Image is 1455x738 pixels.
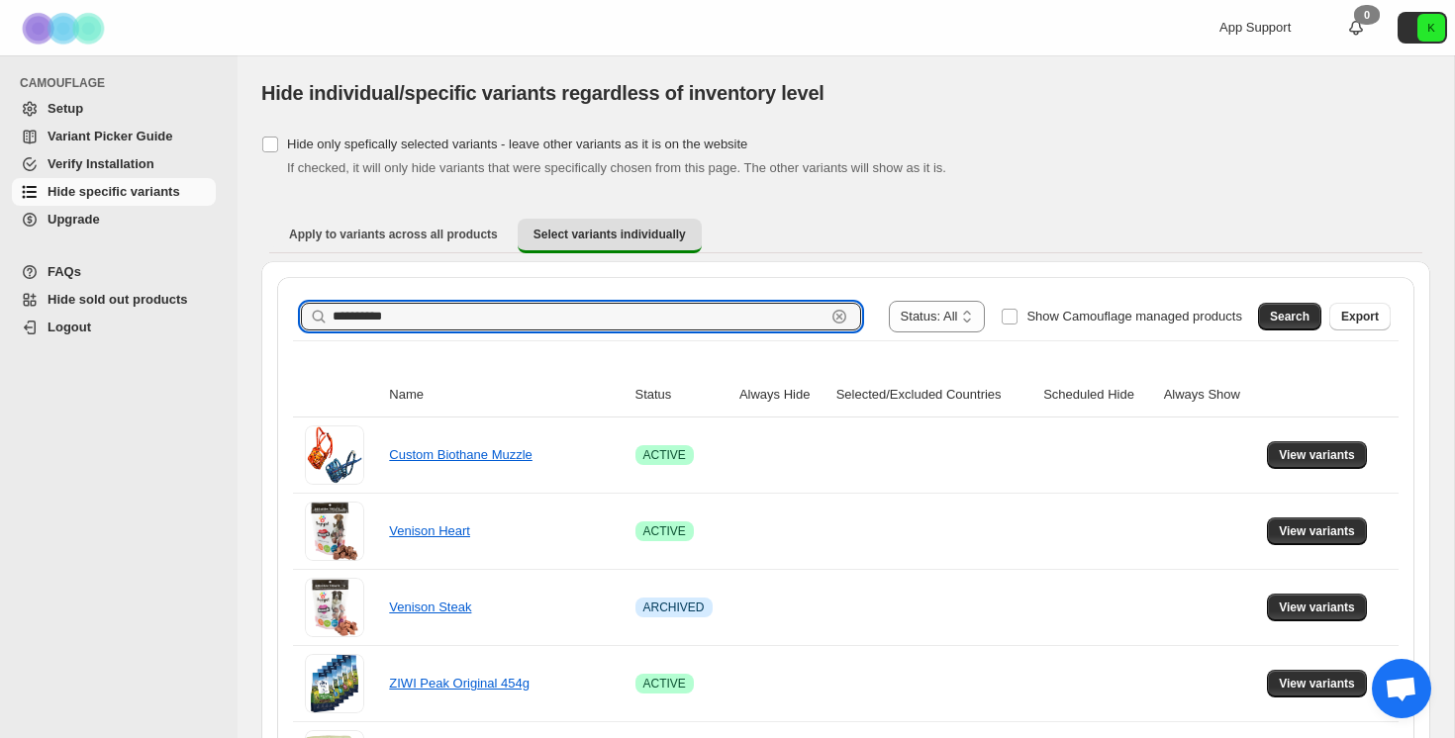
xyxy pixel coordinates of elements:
span: App Support [1219,20,1291,35]
span: Hide sold out products [48,292,188,307]
span: Hide individual/specific variants regardless of inventory level [261,82,824,104]
button: View variants [1267,670,1367,697]
div: Open chat [1372,659,1431,718]
span: ACTIVE [643,523,686,539]
text: K [1427,22,1435,34]
button: Export [1329,303,1391,330]
button: Apply to variants across all products [273,219,514,250]
button: Select variants individually [518,219,702,253]
th: Always Show [1158,373,1262,417]
a: Custom Biothane Muzzle [389,447,533,462]
a: ZIWI Peak Original 454g [389,676,530,691]
span: CAMOUFLAGE [20,75,224,91]
a: Venison Heart [389,523,470,538]
th: Name [383,373,629,417]
button: Clear [829,307,849,326]
span: ACTIVE [643,447,686,463]
span: Logout [48,320,91,334]
a: Variant Picker Guide [12,123,216,150]
span: Show Camouflage managed products [1026,309,1242,323]
a: 0 [1346,18,1366,38]
span: Hide specific variants [48,184,180,199]
span: View variants [1279,523,1355,539]
span: ACTIVE [643,676,686,692]
div: 0 [1354,5,1380,25]
img: Camouflage [16,1,115,55]
button: View variants [1267,517,1367,545]
span: Search [1270,309,1309,324]
a: Hide specific variants [12,178,216,206]
a: Logout [12,314,216,341]
a: Venison Steak [389,600,471,614]
th: Scheduled Hide [1037,373,1158,417]
span: If checked, it will only hide variants that were specifically chosen from this page. The other va... [287,160,946,175]
span: View variants [1279,600,1355,615]
span: Select variants individually [533,227,686,242]
span: Variant Picker Guide [48,129,172,143]
a: Upgrade [12,206,216,233]
button: View variants [1267,594,1367,621]
span: View variants [1279,447,1355,463]
span: Export [1341,309,1379,324]
span: Apply to variants across all products [289,227,498,242]
img: Custom Biothane Muzzle [305,425,364,485]
span: FAQs [48,264,81,279]
button: Avatar with initials K [1398,12,1447,44]
th: Selected/Excluded Countries [830,373,1037,417]
span: Avatar with initials K [1417,14,1445,42]
span: Upgrade [48,212,100,227]
button: View variants [1267,441,1367,469]
a: Hide sold out products [12,286,216,314]
img: Venison Heart [305,502,364,561]
a: Setup [12,95,216,123]
img: Venison Steak [305,578,364,637]
a: FAQs [12,258,216,286]
span: Setup [48,101,83,116]
span: Hide only spefically selected variants - leave other variants as it is on the website [287,137,747,151]
span: Verify Installation [48,156,154,171]
img: ZIWI Peak Original 454g [305,654,364,713]
span: View variants [1279,676,1355,692]
th: Always Hide [733,373,830,417]
span: ARCHIVED [643,600,705,615]
a: Verify Installation [12,150,216,178]
button: Search [1258,303,1321,330]
th: Status [630,373,733,417]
